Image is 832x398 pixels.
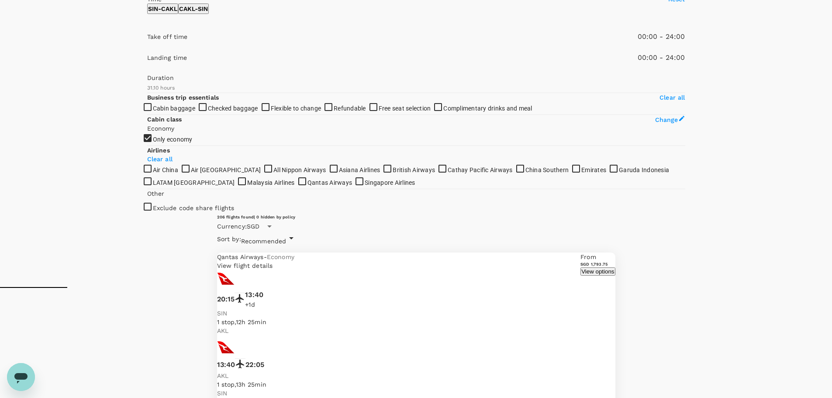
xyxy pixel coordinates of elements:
div: 1 stop , 13h 25min [217,380,581,389]
p: 13:40 [217,360,235,370]
p: 20:15 [217,294,235,305]
iframe: Button to launch messaging window [7,363,35,391]
div: 1 stop , 12h 25min [217,318,581,326]
img: QF [217,339,235,356]
p: SIN [217,309,581,318]
p: 22:05 [245,360,264,370]
p: SIN [217,389,581,398]
p: AKL [217,371,581,380]
span: +1d [245,301,255,308]
p: AKL [217,326,581,335]
p: 13:40 [245,290,263,300]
